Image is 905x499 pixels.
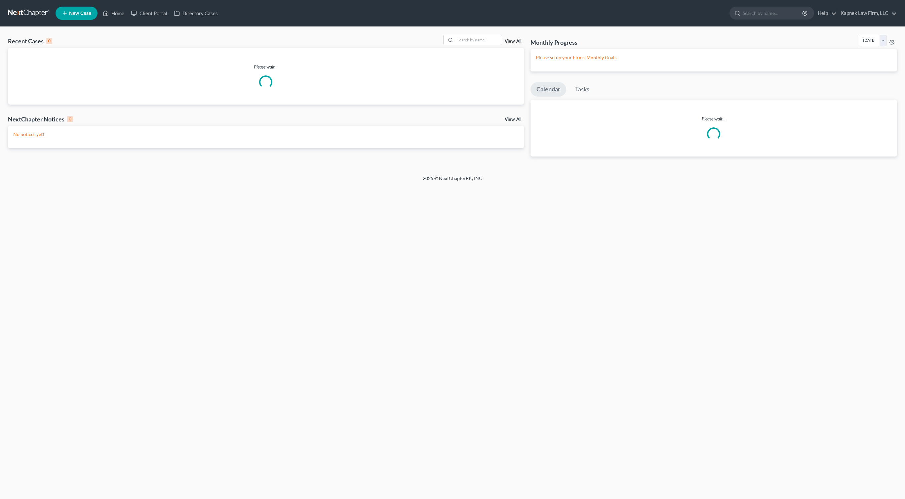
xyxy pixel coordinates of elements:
div: 0 [67,116,73,122]
p: No notices yet! [13,131,519,138]
p: Please setup your Firm's Monthly Goals [536,54,892,61]
a: Help [814,7,837,19]
h3: Monthly Progress [531,38,577,46]
div: 0 [46,38,52,44]
span: New Case [69,11,91,16]
input: Search by name... [455,35,502,45]
a: Calendar [531,82,566,97]
div: NextChapter Notices [8,115,73,123]
a: Directory Cases [171,7,221,19]
a: Home [99,7,128,19]
div: 2025 © NextChapterBK, INC [264,175,641,187]
p: Please wait... [531,115,897,122]
input: Search by name... [743,7,803,19]
a: Kapnek Law Firm, LLC [837,7,897,19]
a: View All [505,117,521,122]
a: Client Portal [128,7,171,19]
div: Recent Cases [8,37,52,45]
a: View All [505,39,521,44]
p: Please wait... [8,64,524,70]
a: Tasks [569,82,595,97]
